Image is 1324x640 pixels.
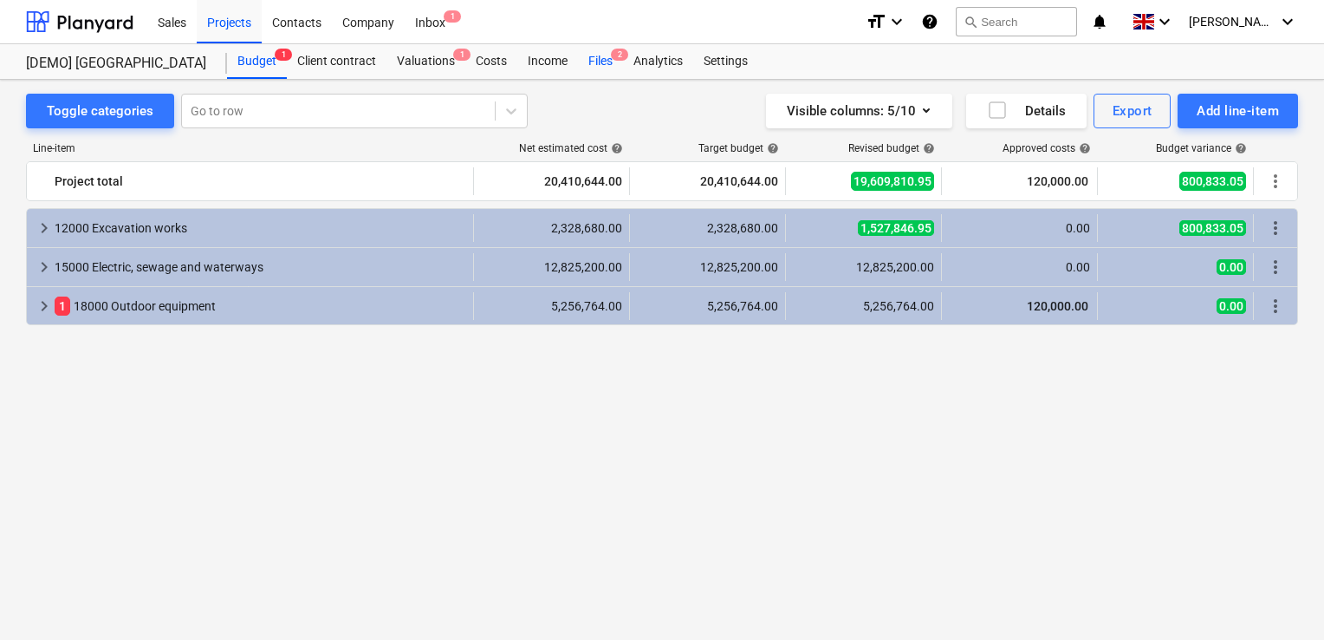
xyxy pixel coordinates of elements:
button: Details [966,94,1087,128]
span: 2 [611,49,628,61]
a: Budget1 [227,44,287,79]
button: Visible columns:5/10 [766,94,952,128]
span: keyboard_arrow_right [34,218,55,238]
div: 2,328,680.00 [481,221,622,235]
span: 120,000.00 [1025,173,1090,190]
div: Valuations [386,44,465,79]
div: 12,825,200.00 [793,260,934,274]
span: More actions [1265,257,1286,278]
div: 20,410,644.00 [481,167,622,195]
div: Budget variance [1156,142,1247,154]
span: [PERSON_NAME] [1189,15,1275,29]
span: keyboard_arrow_right [34,296,55,317]
span: 120,000.00 [1025,299,1090,313]
span: More actions [1265,218,1286,238]
div: Toggle categories [47,100,153,122]
i: keyboard_arrow_down [1154,11,1175,32]
span: help [607,142,623,154]
div: Approved costs [1003,142,1091,154]
div: 15000 Electric, sewage and waterways [55,253,466,281]
span: 19,609,810.95 [851,172,934,191]
span: help [1075,142,1091,154]
a: Client contract [287,44,386,79]
a: Settings [693,44,758,79]
div: 0.00 [949,260,1090,274]
div: 12,825,200.00 [637,260,778,274]
div: 18000 Outdoor equipment [55,292,466,320]
div: Project total [55,167,466,195]
span: 0.00 [1217,259,1246,275]
span: 800,833.05 [1179,220,1246,236]
div: Add line-item [1197,100,1279,122]
button: Add line-item [1178,94,1298,128]
a: Analytics [623,44,693,79]
span: help [919,142,935,154]
div: Budget [227,44,287,79]
a: Income [517,44,578,79]
span: 1 [453,49,471,61]
span: 1,527,846.95 [858,220,934,236]
div: 12000 Excavation works [55,214,466,242]
div: Export [1113,100,1152,122]
div: Line-item [26,142,475,154]
div: Files [578,44,623,79]
div: 20,410,644.00 [637,167,778,195]
a: Costs [465,44,517,79]
div: 5,256,764.00 [481,299,622,313]
div: Details [987,100,1066,122]
div: 5,256,764.00 [793,299,934,313]
span: 1 [444,10,461,23]
div: Net estimated cost [519,142,623,154]
span: 1 [275,49,292,61]
a: Files2 [578,44,623,79]
i: notifications [1091,11,1108,32]
i: keyboard_arrow_down [886,11,907,32]
span: keyboard_arrow_right [34,257,55,278]
a: Valuations1 [386,44,465,79]
i: format_size [866,11,886,32]
div: 5,256,764.00 [637,299,778,313]
span: help [1231,142,1247,154]
div: Target budget [698,142,779,154]
div: Visible columns : 5/10 [787,100,931,122]
div: 0.00 [949,221,1090,235]
span: search [964,15,977,29]
button: Export [1094,94,1171,128]
button: Toggle categories [26,94,174,128]
span: 0.00 [1217,298,1246,314]
span: 1 [55,297,70,316]
i: keyboard_arrow_down [1277,11,1298,32]
button: Search [956,7,1077,36]
span: 800,833.05 [1179,172,1246,191]
span: More actions [1265,171,1286,192]
span: More actions [1265,296,1286,317]
div: [DEMO] [GEOGRAPHIC_DATA] [26,55,206,73]
div: 2,328,680.00 [637,221,778,235]
div: Revised budget [848,142,935,154]
i: Knowledge base [921,11,938,32]
div: 12,825,200.00 [481,260,622,274]
span: help [763,142,779,154]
